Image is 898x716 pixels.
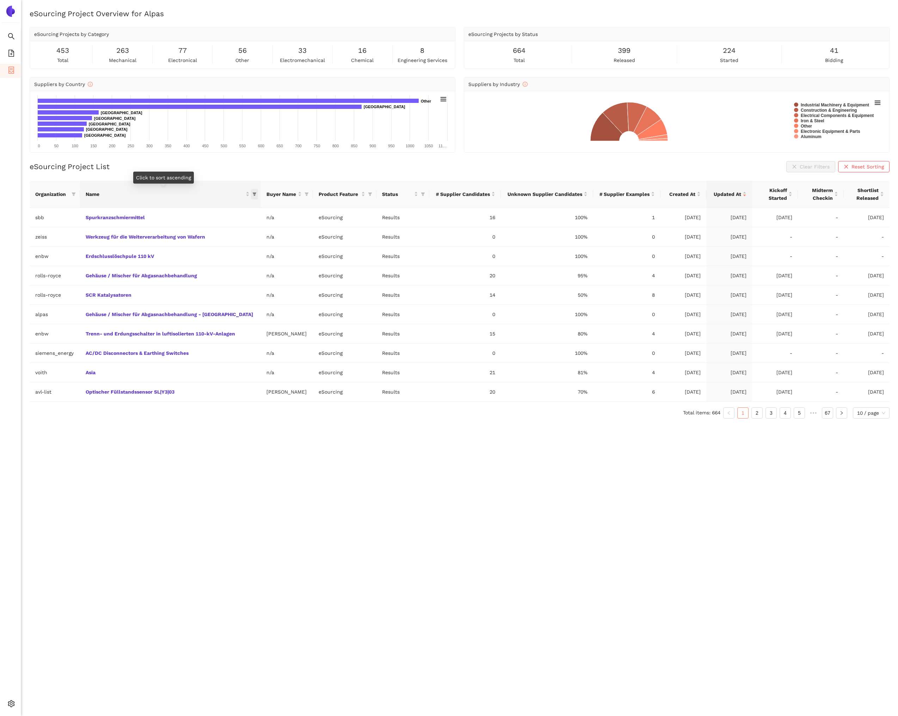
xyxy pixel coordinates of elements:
[34,31,109,37] span: eSourcing Projects by Category
[593,285,660,305] td: 8
[593,247,660,266] td: 0
[794,407,805,419] li: 5
[737,407,749,419] li: 1
[593,382,660,402] td: 6
[752,344,798,363] td: -
[429,305,500,324] td: 0
[376,247,429,266] td: Results
[844,227,890,247] td: -
[838,161,890,172] button: closeReset Sorting
[165,144,171,148] text: 350
[618,45,631,56] span: 399
[30,305,80,324] td: alpas
[429,344,500,363] td: 0
[780,407,791,419] li: 4
[8,47,15,61] span: file-add
[825,56,843,64] span: bidding
[38,144,40,148] text: 0
[376,266,429,285] td: Results
[844,344,890,363] td: -
[851,163,884,171] span: Reset Sorting
[421,99,431,103] text: Other
[706,305,752,324] td: [DATE]
[252,192,257,196] span: filter
[849,186,879,202] span: Shortlist Released
[35,190,69,198] span: Organization
[183,144,190,148] text: 400
[266,190,297,198] span: Buyer Name
[723,407,734,419] button: left
[89,122,130,126] text: [GEOGRAPHIC_DATA]
[752,247,798,266] td: -
[314,144,320,148] text: 750
[593,208,660,227] td: 1
[370,144,376,148] text: 900
[501,305,593,324] td: 100%
[30,285,80,305] td: rolls-royce
[844,305,890,324] td: [DATE]
[683,407,720,419] li: Total items: 664
[298,45,307,56] span: 33
[101,111,142,115] text: [GEOGRAPHIC_DATA]
[86,127,128,131] text: [GEOGRAPHIC_DATA]
[261,305,313,324] td: n/a
[146,144,153,148] text: 300
[358,45,367,56] span: 16
[801,124,812,129] text: Other
[660,266,706,285] td: [DATE]
[30,208,80,227] td: sbb
[30,344,80,363] td: siemens_energy
[364,105,405,109] text: [GEOGRAPHIC_DATA]
[429,266,500,285] td: 20
[376,363,429,382] td: Results
[752,324,798,344] td: [DATE]
[261,181,313,208] th: this column's title is Buyer Name,this column is sortable
[501,208,593,227] td: 100%
[70,189,77,199] span: filter
[261,227,313,247] td: n/a
[280,56,325,64] span: electromechanical
[56,45,69,56] span: 453
[808,407,819,419] span: •••
[614,56,635,64] span: released
[808,407,819,419] li: Next 5 Pages
[593,324,660,344] td: 4
[593,227,660,247] td: 0
[801,129,860,134] text: Electronic Equipment & Parts
[844,164,849,170] span: close
[313,227,376,247] td: eSourcing
[836,407,847,419] button: right
[84,133,126,137] text: [GEOGRAPHIC_DATA]
[798,208,844,227] td: -
[54,144,59,148] text: 50
[303,189,310,199] span: filter
[513,45,525,56] span: 664
[419,189,426,199] span: filter
[8,698,15,712] span: setting
[8,64,15,78] span: container
[429,382,500,402] td: 20
[706,344,752,363] td: [DATE]
[305,192,309,196] span: filter
[765,407,777,419] li: 3
[313,208,376,227] td: eSourcing
[421,192,425,196] span: filter
[30,8,890,19] h2: eSourcing Project Overview for Alpas
[844,247,890,266] td: -
[376,382,429,402] td: Results
[798,266,844,285] td: -
[398,56,447,64] span: engineering services
[752,181,798,208] th: this column's title is Kickoff Started,this column is sortable
[88,82,93,87] span: info-circle
[295,144,301,148] text: 700
[261,324,313,344] td: [PERSON_NAME]
[72,192,76,196] span: filter
[313,247,376,266] td: eSourcing
[429,208,500,227] td: 16
[706,227,752,247] td: [DATE]
[706,324,752,344] td: [DATE]
[429,181,500,208] th: this column's title is # Supplier Candidates,this column is sortable
[5,6,16,17] img: Logo
[706,382,752,402] td: [DATE]
[593,181,660,208] th: this column's title is # Supplier Examples,this column is sortable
